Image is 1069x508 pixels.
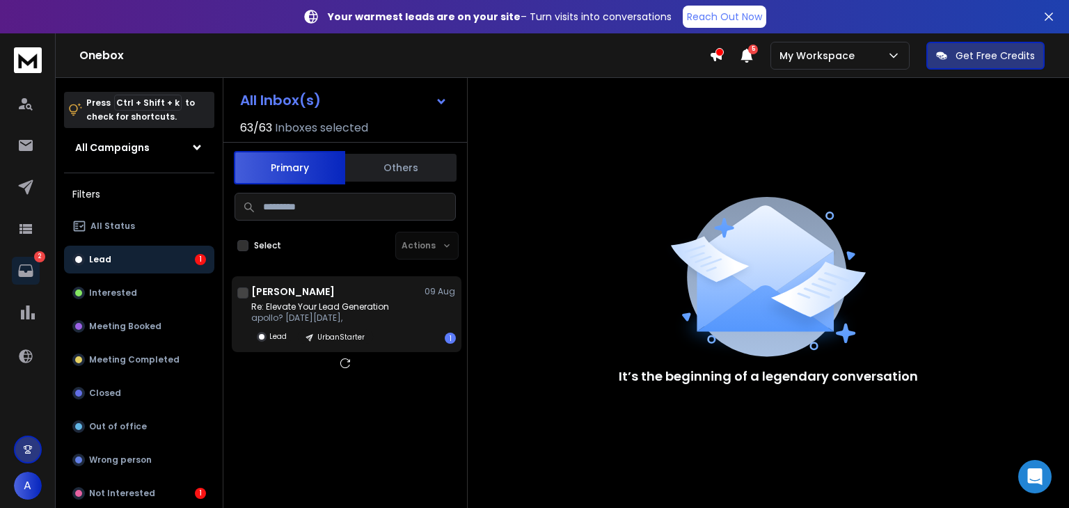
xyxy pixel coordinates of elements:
p: My Workspace [779,49,860,63]
p: Closed [89,388,121,399]
p: Re: Elevate Your Lead Generation [251,301,389,312]
div: Open Intercom Messenger [1018,460,1052,493]
p: Out of office [89,421,147,432]
button: Not Interested1 [64,479,214,507]
button: Lead1 [64,246,214,273]
p: – Turn visits into conversations [328,10,672,24]
label: Select [254,240,281,251]
p: All Status [90,221,135,232]
p: Meeting Completed [89,354,180,365]
button: Meeting Booked [64,312,214,340]
button: Others [345,152,457,183]
p: Wrong person [89,454,152,466]
h1: All Campaigns [75,141,150,154]
span: 5 [748,45,758,54]
h1: Onebox [79,47,709,64]
button: Closed [64,379,214,407]
p: Press to check for shortcuts. [86,96,195,124]
button: Interested [64,279,214,307]
p: It’s the beginning of a legendary conversation [619,367,918,386]
button: A [14,472,42,500]
h1: All Inbox(s) [240,93,321,107]
button: Out of office [64,413,214,440]
a: Reach Out Now [683,6,766,28]
p: Lead [269,331,287,342]
h3: Inboxes selected [275,120,368,136]
p: UrbanStarter [317,332,365,342]
button: All Status [64,212,214,240]
div: 1 [195,488,206,499]
button: Meeting Completed [64,346,214,374]
p: apollo? [DATE][DATE], [251,312,389,324]
h1: [PERSON_NAME] [251,285,335,299]
button: All Inbox(s) [229,86,459,114]
h3: Filters [64,184,214,204]
p: Meeting Booked [89,321,161,332]
button: Primary [234,151,345,184]
p: 09 Aug [425,286,456,297]
a: 2 [12,257,40,285]
p: Lead [89,254,111,265]
p: Interested [89,287,137,299]
strong: Your warmest leads are on your site [328,10,521,24]
div: 1 [445,333,456,344]
span: 63 / 63 [240,120,272,136]
p: Not Interested [89,488,155,499]
div: 1 [195,254,206,265]
p: Reach Out Now [687,10,762,24]
button: All Campaigns [64,134,214,161]
p: Get Free Credits [956,49,1035,63]
p: 2 [34,251,45,262]
button: Get Free Credits [926,42,1045,70]
img: logo [14,47,42,73]
span: Ctrl + Shift + k [114,95,182,111]
button: Wrong person [64,446,214,474]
